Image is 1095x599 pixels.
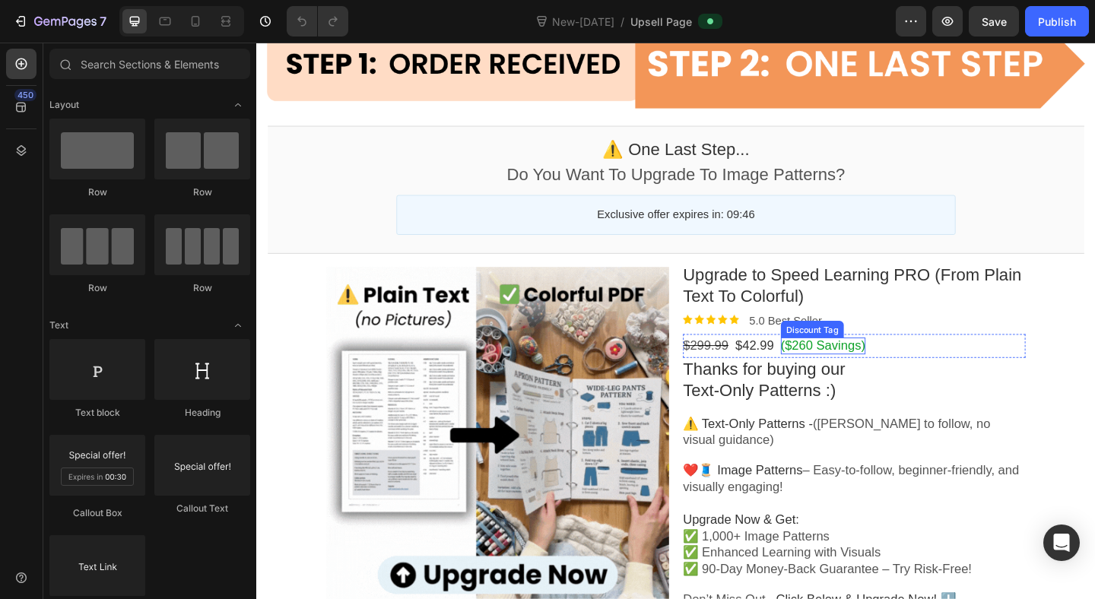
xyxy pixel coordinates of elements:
[1025,6,1089,36] button: Publish
[376,106,536,126] bdo: ⚠️ one last step...
[521,322,563,337] bdo: $42.99
[6,6,113,36] button: 7
[287,6,348,36] div: Undo/Redo
[154,185,250,199] div: Row
[272,133,640,154] bdo: Do You Want To Upgrade To Image Patterns?
[536,295,619,311] p: 5.0
[49,98,79,112] span: Layout
[226,93,250,117] span: Toggle open
[154,281,250,295] div: Row
[1038,14,1076,30] div: Publish
[573,306,636,318] div: Discount Tag
[464,565,778,580] span: ✅ 90-Day Money-Back Guarantee – Try Risk-Free!
[49,506,145,520] div: Callout Box
[1043,525,1080,561] div: Open Intercom Messenger
[154,502,250,515] div: Callout Text
[49,281,145,295] div: Row
[570,322,662,337] bdo: ($260 Savings)
[49,406,145,420] div: Text block
[464,547,679,562] span: ✅ Enhanced Learning with Visuals
[464,512,590,527] span: Upgrade Now & Get:
[630,14,692,30] span: Upsell Page
[549,14,617,30] span: New-[DATE]
[464,458,830,490] span: – Easy-to-follow, beginner-friendly, and visually engaging!
[226,313,250,338] span: Toggle open
[49,49,250,79] input: Search Sections & Elements
[464,344,640,365] span: Thanks for buying our
[464,407,605,422] span: ⚠️ Text-Only Patterns -
[256,43,1095,599] iframe: Design area
[464,242,832,286] bdo: Upgrade to Speed Learning PRO (From Plain Text To Colorful)
[969,6,1019,36] button: Save
[154,406,250,420] div: Heading
[370,180,542,193] bdo: Exclusive offer expires in: 09:46
[556,296,614,309] span: Best Seller
[49,185,145,199] div: Row
[464,458,594,473] span: ❤️🧵 Image Patterns
[464,529,624,544] span: ✅ 1,000+ Image Patterns
[620,14,624,30] span: /
[464,407,798,439] span: ([PERSON_NAME] to follow, no visual guidance)
[464,322,513,337] bdo: $299.99
[100,12,106,30] p: 7
[14,89,36,101] div: 450
[982,15,1007,28] span: Save
[464,368,630,388] span: Text-Only Patterns :)
[49,319,68,332] span: Text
